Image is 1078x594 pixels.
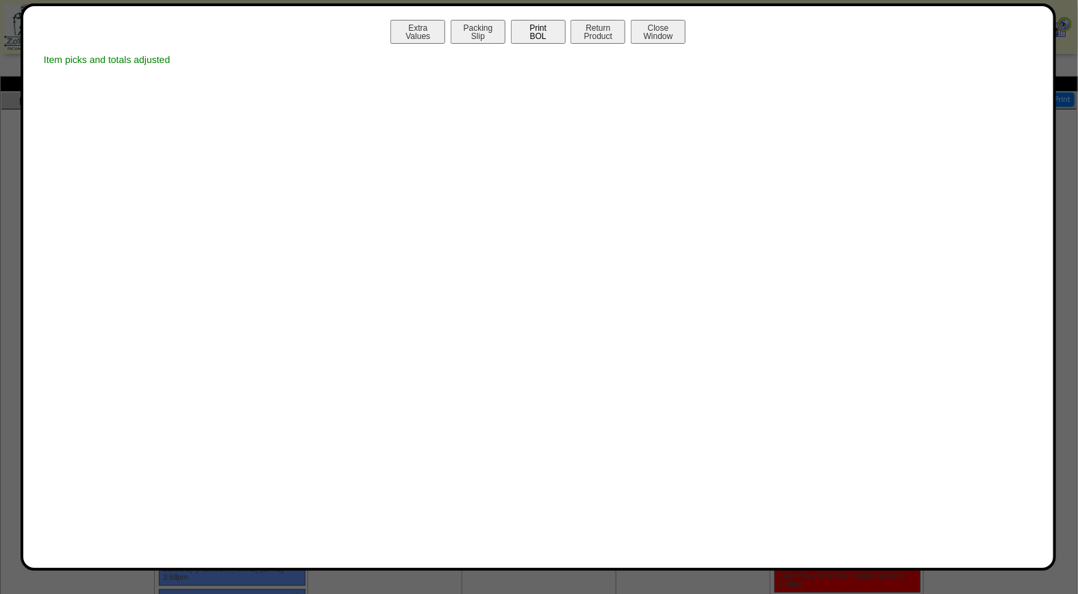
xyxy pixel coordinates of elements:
button: ReturnProduct [571,20,625,44]
a: CloseWindow [629,31,687,41]
button: PackingSlip [451,20,505,44]
div: Item picks and totals adjusted [37,47,1040,72]
a: PackingSlip [449,31,510,41]
button: PrintBOL [511,20,566,44]
a: PrintBOL [510,31,570,41]
button: CloseWindow [631,20,686,44]
button: ExtraValues [390,20,445,44]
